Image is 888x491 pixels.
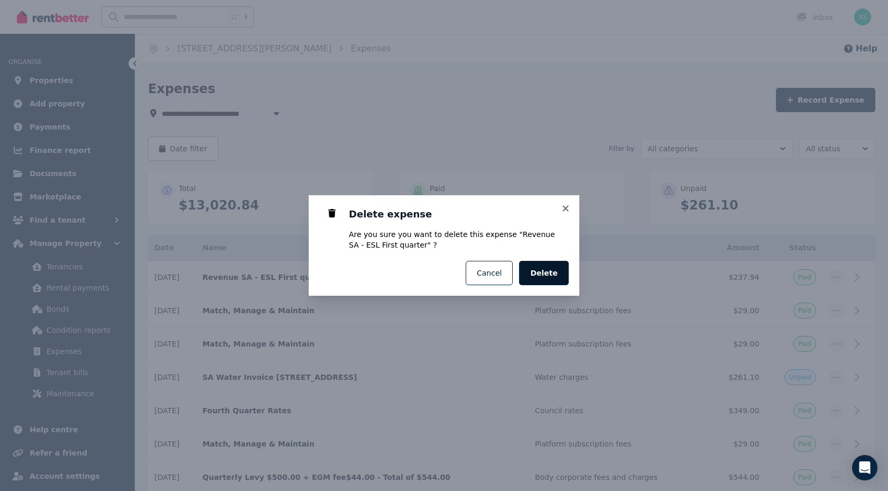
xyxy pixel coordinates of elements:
p: Are you sure you want to delete this expense " Revenue SA - ESL First quarter " ? [349,229,567,250]
span: Delete [530,268,558,278]
div: Open Intercom Messenger [852,455,877,480]
button: Delete [519,261,569,285]
h3: Delete expense [349,208,567,221]
button: Cancel [466,261,513,285]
